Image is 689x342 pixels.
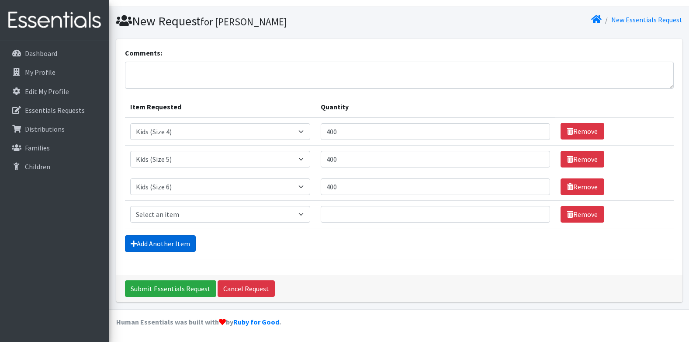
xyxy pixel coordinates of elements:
a: Dashboard [3,45,106,62]
a: New Essentials Request [611,15,682,24]
a: Remove [561,206,604,223]
label: Comments: [125,48,162,58]
p: Children [25,162,50,171]
th: Item Requested [125,96,316,118]
a: Essentials Requests [3,101,106,119]
a: Ruby for Good [233,318,279,326]
a: Families [3,139,106,157]
p: Distributions [25,125,65,133]
strong: Human Essentials was built with by . [116,318,281,326]
a: Children [3,158,106,175]
a: Edit My Profile [3,83,106,100]
p: Essentials Requests [25,106,85,115]
small: for [PERSON_NAME] [201,15,287,28]
a: Cancel Request [218,280,275,297]
a: My Profile [3,63,106,81]
th: Quantity [315,96,555,118]
p: My Profile [25,68,55,77]
input: Submit Essentials Request [125,280,216,297]
a: Distributions [3,120,106,138]
p: Families [25,143,50,152]
a: Remove [561,151,604,168]
img: HumanEssentials [3,6,106,35]
a: Remove [561,178,604,195]
p: Edit My Profile [25,87,69,96]
a: Remove [561,123,604,140]
p: Dashboard [25,49,57,58]
a: Add Another Item [125,235,196,252]
h1: New Request [116,14,396,29]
